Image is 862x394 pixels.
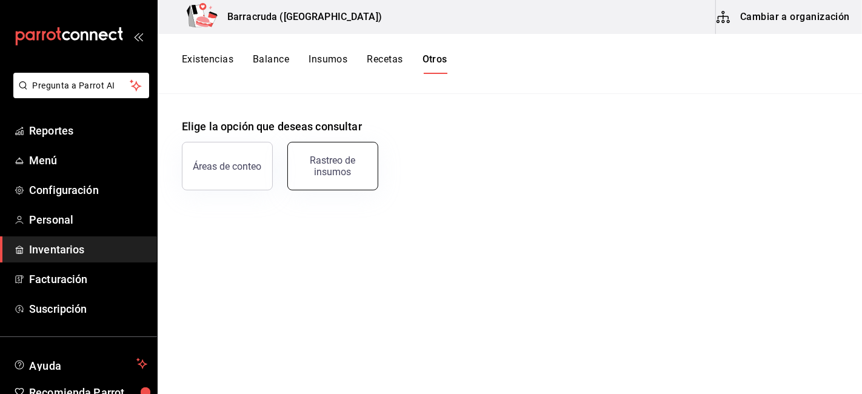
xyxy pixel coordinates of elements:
[33,79,130,92] span: Pregunta a Parrot AI
[29,271,147,287] span: Facturación
[423,53,447,74] button: Otros
[8,88,149,101] a: Pregunta a Parrot AI
[182,53,233,74] button: Existencias
[193,161,262,172] div: Áreas de conteo
[367,53,403,74] button: Recetas
[133,32,143,41] button: open_drawer_menu
[287,142,378,190] button: Rastreo de insumos
[218,10,382,24] h3: Barracruda ([GEOGRAPHIC_DATA])
[29,212,147,228] span: Personal
[182,142,273,190] button: Áreas de conteo
[295,155,370,178] div: Rastreo de insumos
[13,73,149,98] button: Pregunta a Parrot AI
[253,53,289,74] button: Balance
[182,53,447,74] div: navigation tabs
[29,356,132,371] span: Ayuda
[29,241,147,258] span: Inventarios
[29,182,147,198] span: Configuración
[182,118,838,135] h4: Elige la opción que deseas consultar
[29,122,147,139] span: Reportes
[309,53,347,74] button: Insumos
[29,152,147,169] span: Menú
[29,301,147,317] span: Suscripción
